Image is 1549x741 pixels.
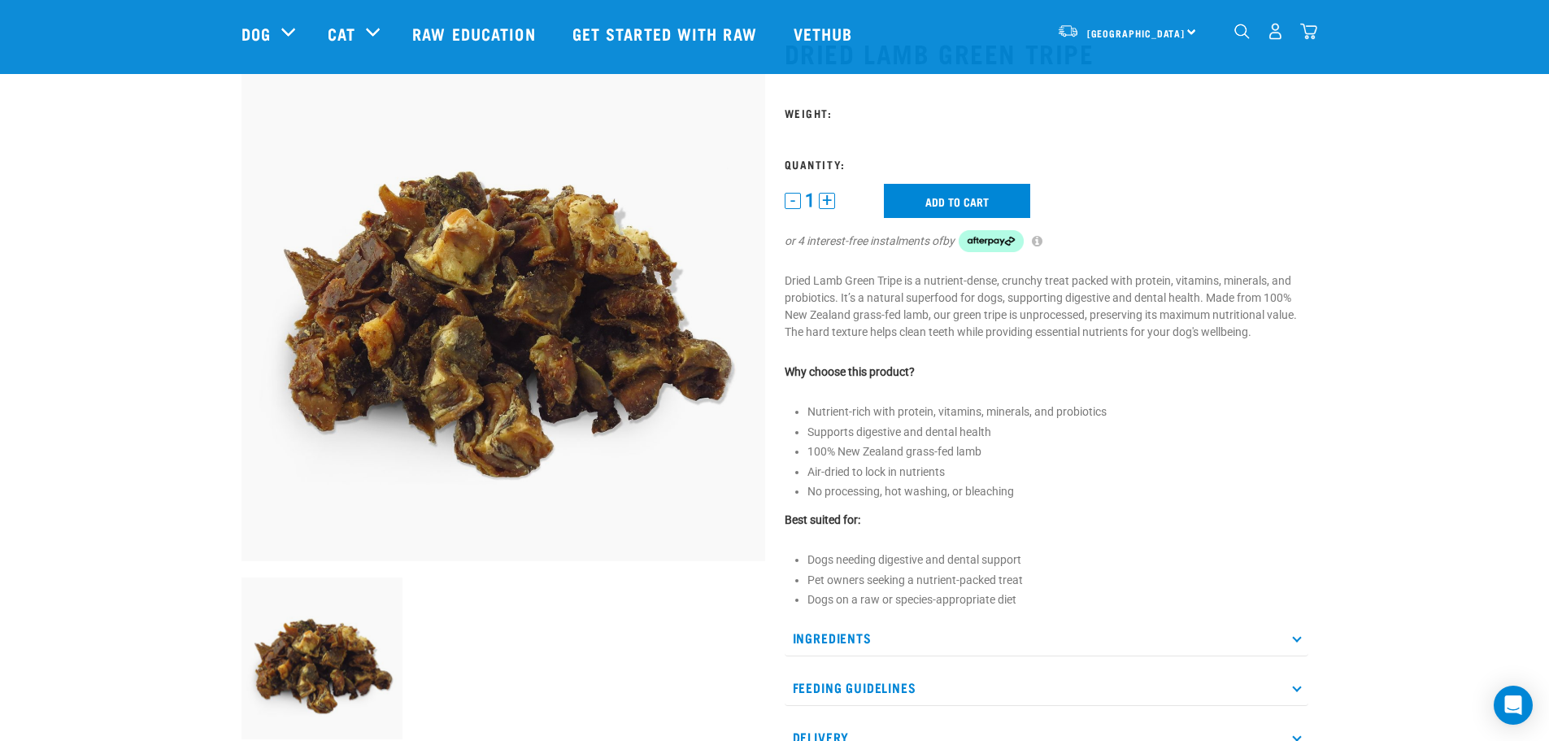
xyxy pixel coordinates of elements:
strong: Why choose this product? [785,365,915,378]
p: Dried Lamb Green Tripe is a nutrient-dense, crunchy treat packed with protein, vitamins, minerals... [785,272,1308,341]
p: Ingredients [785,620,1308,656]
li: Air-dried to lock in nutrients [807,464,1308,481]
img: Afterpay [959,230,1024,253]
a: Cat [328,21,355,46]
div: Open Intercom Messenger [1494,686,1533,725]
img: home-icon@2x.png [1300,23,1317,40]
span: [GEOGRAPHIC_DATA] [1087,30,1186,36]
li: 100% New Zealand grass-fed lamb [807,443,1308,460]
li: Nutrient-rich with protein, vitamins, minerals, and probiotics [807,403,1308,421]
span: 1 [805,192,815,209]
p: Feeding Guidelines [785,669,1308,706]
li: No processing, hot washing, or bleaching [807,483,1308,500]
li: Dogs needing digestive and dental support [807,551,1308,569]
button: + [819,193,835,209]
strong: Best suited for: [785,513,860,526]
img: home-icon-1@2x.png [1234,24,1250,39]
img: Pile Of Dried Lamb Tripe For Pets [241,37,765,561]
h3: Quantity: [785,158,1308,170]
img: Pile Of Dried Lamb Tripe For Pets [241,578,403,739]
input: Add to cart [884,184,1030,218]
a: Get started with Raw [556,1,777,66]
div: or 4 interest-free instalments of by [785,230,1308,253]
button: - [785,193,801,209]
li: Pet owners seeking a nutrient-packed treat [807,572,1308,589]
a: Dog [241,21,271,46]
img: user.png [1267,23,1284,40]
h3: Weight: [785,107,1308,119]
img: van-moving.png [1057,24,1079,38]
a: Raw Education [396,1,555,66]
li: Dogs on a raw or species-appropriate diet [807,591,1308,608]
a: Vethub [777,1,873,66]
li: Supports digestive and dental health [807,424,1308,441]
